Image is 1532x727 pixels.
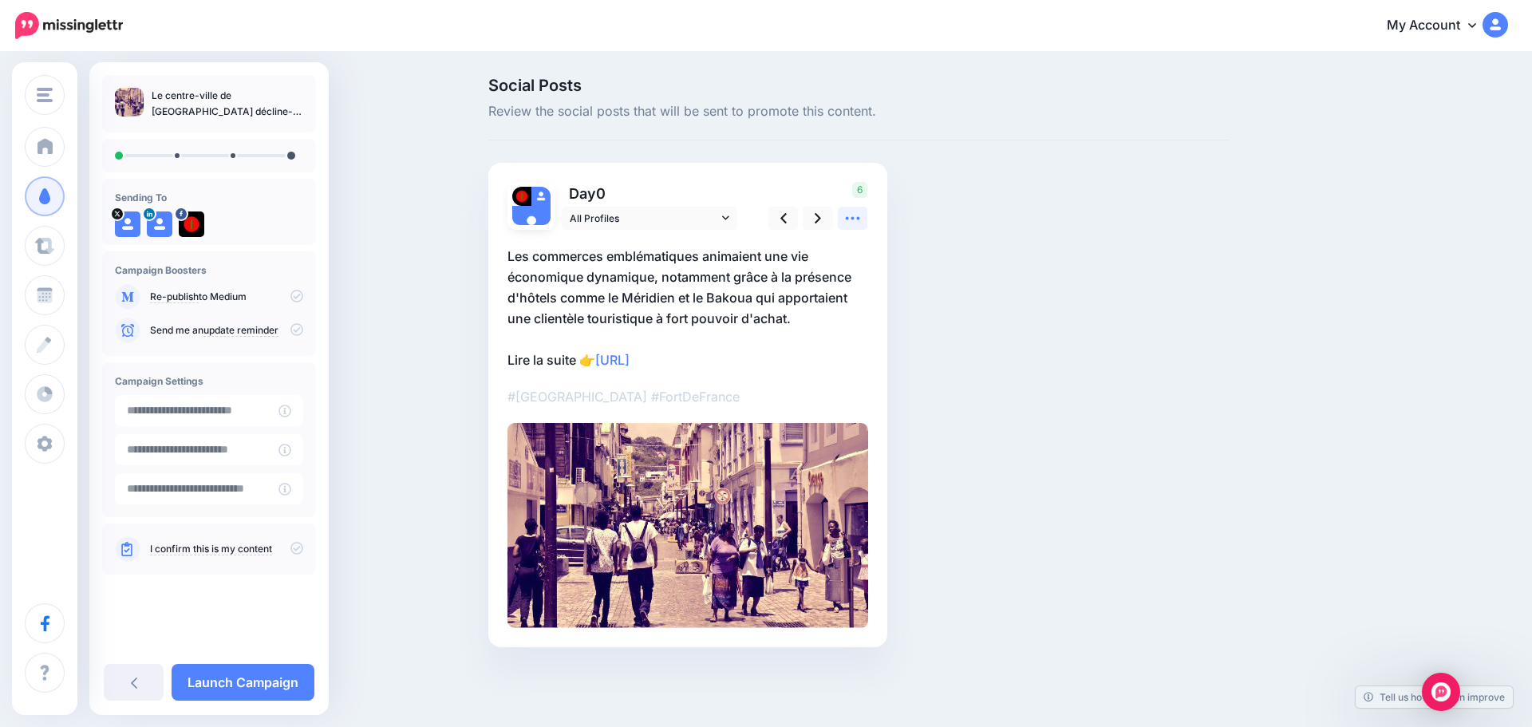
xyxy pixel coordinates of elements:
[1356,686,1513,708] a: Tell us how we can improve
[562,207,737,230] a: All Profiles
[1422,673,1460,711] div: Open Intercom Messenger
[150,290,199,303] a: Re-publish
[147,211,172,237] img: user_default_image.png
[150,323,303,338] p: Send me an
[852,182,867,198] span: 6
[507,246,868,370] p: Les commerces emblématiques animaient une vie économique dynamique, notamment grâce à la présence...
[531,187,551,206] img: user_default_image.png
[150,543,272,555] a: I confirm this is my content
[115,375,303,387] h4: Campaign Settings
[507,386,868,407] p: #[GEOGRAPHIC_DATA] #FortDeFrance
[150,290,303,304] p: to Medium
[570,210,718,227] span: All Profiles
[488,77,1229,93] span: Social Posts
[152,88,303,120] p: Le centre-ville de [GEOGRAPHIC_DATA] décline-t-il ?
[15,12,123,39] img: Missinglettr
[512,187,531,206] img: 474871652_1172320894900914_7635307436973398141_n-bsa152193.jpg
[37,88,53,102] img: menu.png
[179,211,204,237] img: 474871652_1172320894900914_7635307436973398141_n-bsa152193.jpg
[115,192,303,203] h4: Sending To
[562,182,740,205] p: Day
[596,185,606,202] span: 0
[115,264,303,276] h4: Campaign Boosters
[507,423,868,628] img: b66586a0e8139fdd44528fe6d83ac936.jpg
[115,88,144,117] img: b66586a0e8139fdd44528fe6d83ac936_thumb.jpg
[1371,6,1508,45] a: My Account
[512,206,551,244] img: user_default_image.png
[595,352,630,368] a: [URL]
[203,324,278,337] a: update reminder
[488,101,1229,122] span: Review the social posts that will be sent to promote this content.
[115,211,140,237] img: user_default_image.png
